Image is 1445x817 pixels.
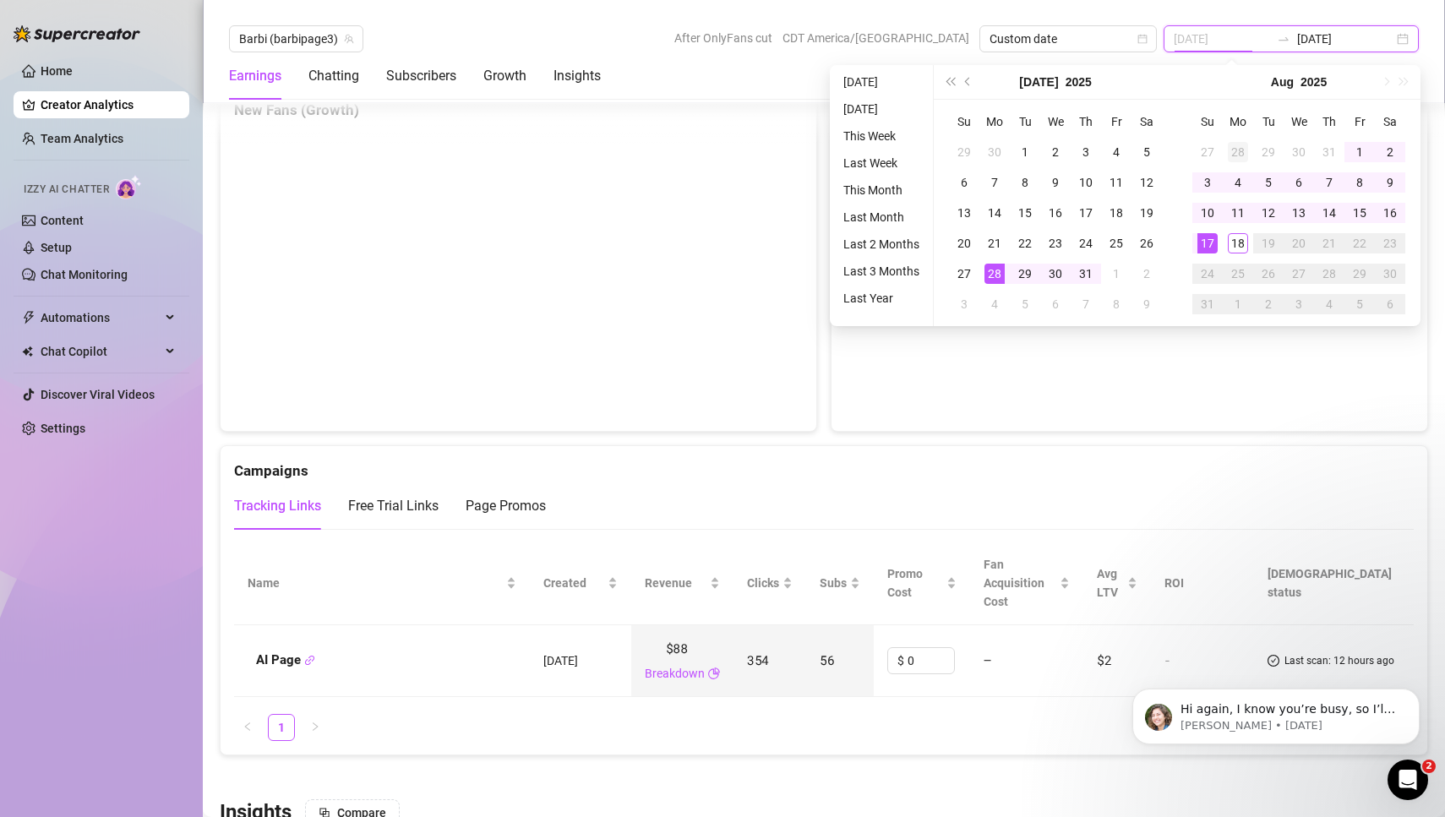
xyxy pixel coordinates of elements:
[1422,760,1436,773] span: 2
[1297,30,1393,48] input: End date
[747,651,769,668] span: 354
[1223,198,1253,228] td: 2025-08-11
[1015,172,1035,193] div: 8
[1131,167,1162,198] td: 2025-07-12
[1106,294,1126,314] div: 8
[1045,294,1066,314] div: 6
[1228,264,1248,284] div: 25
[1289,203,1309,223] div: 13
[1197,294,1218,314] div: 31
[1271,65,1294,99] button: Choose a month
[1015,142,1035,162] div: 1
[1097,567,1118,599] span: Avg LTV
[979,228,1010,259] td: 2025-07-21
[116,175,142,199] img: AI Chatter
[1131,106,1162,137] th: Sa
[1319,264,1339,284] div: 28
[887,564,943,602] span: Promo Cost
[483,66,526,86] div: Growth
[949,137,979,167] td: 2025-06-29
[1344,198,1375,228] td: 2025-08-15
[1258,142,1279,162] div: 29
[1137,142,1157,162] div: 5
[1106,203,1126,223] div: 18
[1375,106,1405,137] th: Sa
[1319,142,1339,162] div: 31
[941,65,959,99] button: Last year (Control + left)
[269,715,294,740] a: 1
[949,289,979,319] td: 2025-08-03
[1045,233,1066,253] div: 23
[1380,172,1400,193] div: 9
[1106,264,1126,284] div: 1
[949,106,979,137] th: Su
[1284,259,1314,289] td: 2025-08-27
[304,654,315,667] button: Copy Link
[1344,137,1375,167] td: 2025-08-01
[1071,259,1101,289] td: 2025-07-31
[984,172,1005,193] div: 7
[1174,30,1270,48] input: Start date
[1344,259,1375,289] td: 2025-08-29
[1314,228,1344,259] td: 2025-08-21
[837,207,926,227] li: Last Month
[1253,137,1284,167] td: 2025-07-29
[1045,264,1066,284] div: 30
[837,126,926,146] li: This Week
[979,259,1010,289] td: 2025-07-28
[1107,653,1445,771] iframe: Intercom notifications message
[1197,203,1218,223] div: 10
[1019,65,1058,99] button: Choose a month
[1197,233,1218,253] div: 17
[984,233,1005,253] div: 21
[1380,233,1400,253] div: 23
[979,106,1010,137] th: Mo
[1258,172,1279,193] div: 5
[41,132,123,145] a: Team Analytics
[1192,289,1223,319] td: 2025-08-31
[543,574,604,592] span: Created
[1284,137,1314,167] td: 2025-07-30
[990,26,1147,52] span: Custom date
[234,496,321,516] div: Tracking Links
[979,137,1010,167] td: 2025-06-30
[1045,142,1066,162] div: 2
[466,496,546,516] div: Page Promos
[1253,289,1284,319] td: 2025-09-02
[41,338,161,365] span: Chat Copilot
[1040,137,1071,167] td: 2025-07-02
[949,167,979,198] td: 2025-07-06
[1319,294,1339,314] div: 4
[645,664,705,683] a: Breakdown
[308,66,359,86] div: Chatting
[1131,228,1162,259] td: 2025-07-26
[984,558,1044,608] span: Fan Acquisition Cost
[1101,198,1131,228] td: 2025-07-18
[1010,289,1040,319] td: 2025-08-05
[1344,167,1375,198] td: 2025-08-08
[1101,289,1131,319] td: 2025-08-08
[1350,142,1370,162] div: 1
[1253,198,1284,228] td: 2025-08-12
[41,214,84,227] a: Content
[348,496,439,516] div: Free Trial Links
[1015,233,1035,253] div: 22
[1375,137,1405,167] td: 2025-08-02
[1289,264,1309,284] div: 27
[1101,259,1131,289] td: 2025-08-01
[1289,142,1309,162] div: 30
[979,167,1010,198] td: 2025-07-07
[41,91,176,118] a: Creator Analytics
[22,311,35,324] span: thunderbolt
[1010,137,1040,167] td: 2025-07-01
[1258,203,1279,223] div: 12
[666,639,688,659] span: $88
[747,574,779,592] span: Clicks
[1071,198,1101,228] td: 2025-07-17
[1375,259,1405,289] td: 2025-08-30
[1254,542,1414,625] th: [DEMOGRAPHIC_DATA] status
[1350,203,1370,223] div: 15
[1040,289,1071,319] td: 2025-08-06
[674,25,772,51] span: After OnlyFans cut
